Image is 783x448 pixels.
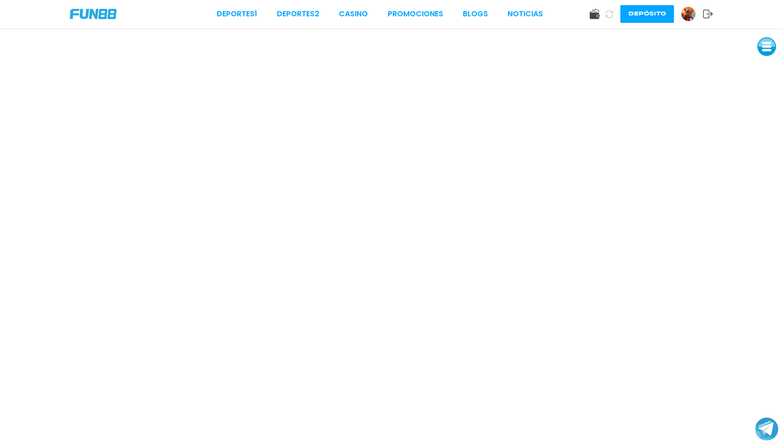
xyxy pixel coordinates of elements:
a: BLOGS [463,8,488,20]
a: Deportes2 [277,8,319,20]
a: Promociones [388,8,443,20]
a: NOTICIAS [508,8,543,20]
a: Avatar [681,7,703,21]
button: Join telegram channel [755,417,778,441]
button: Depósito [620,5,674,23]
a: Deportes1 [217,8,257,20]
img: Company Logo [70,9,117,19]
a: CASINO [339,8,368,20]
img: Avatar [681,7,695,21]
